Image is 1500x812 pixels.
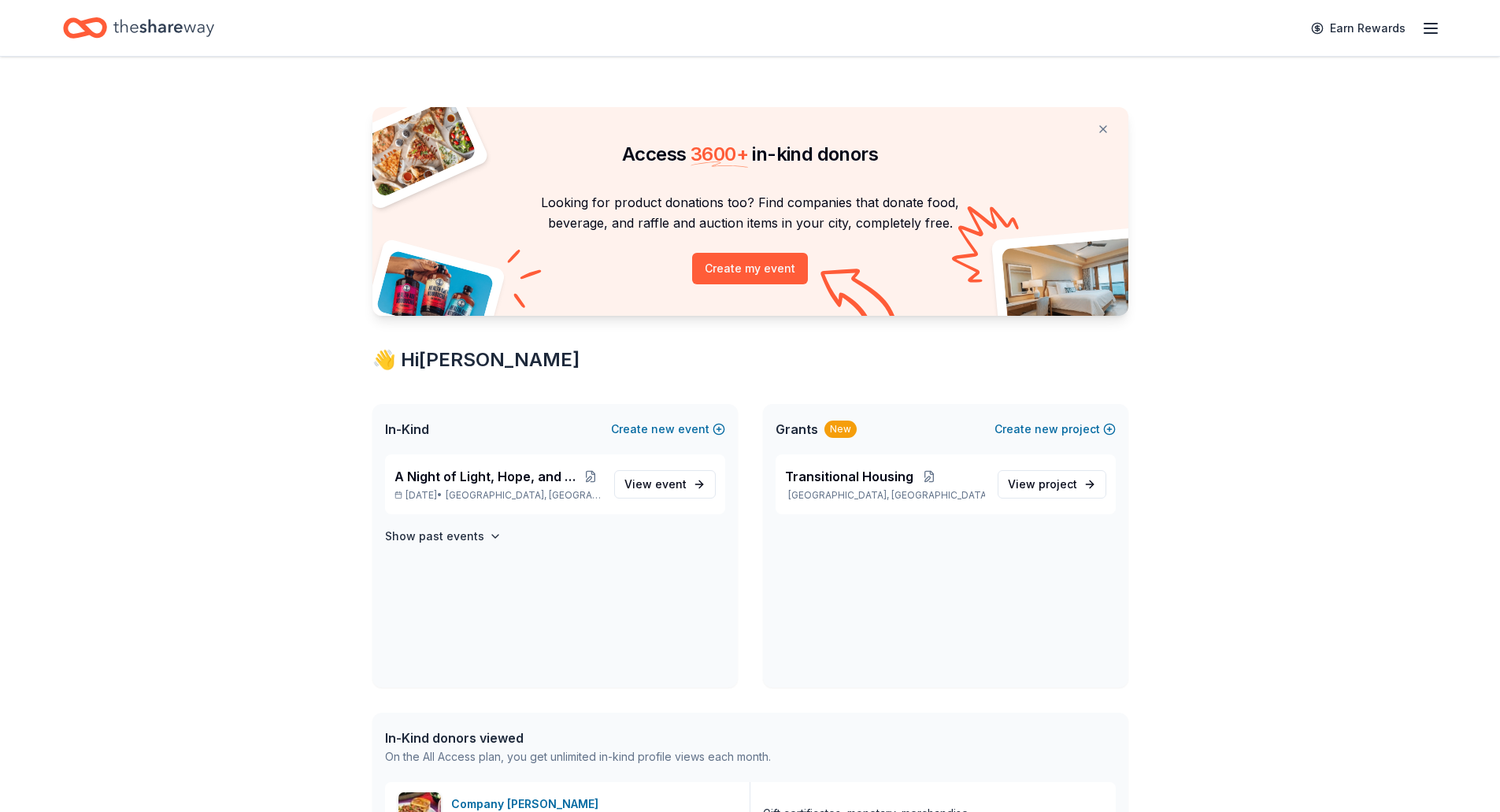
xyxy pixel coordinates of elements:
span: [GEOGRAPHIC_DATA], [GEOGRAPHIC_DATA] [446,489,601,502]
span: Transitional Housing [785,467,913,486]
button: Create my event [692,253,808,284]
div: 👋 Hi [PERSON_NAME] [372,347,1128,373]
button: Createnewevent [611,420,725,439]
a: Earn Rewards [1302,14,1415,43]
button: Createnewproject [994,420,1116,439]
h4: Show past events [385,527,484,546]
div: New [824,421,857,438]
span: View [624,475,687,494]
span: 3600 + [691,143,748,165]
span: View [1008,475,1077,494]
p: [GEOGRAPHIC_DATA], [GEOGRAPHIC_DATA] [785,489,985,502]
span: Grants [776,420,818,439]
a: Home [63,9,214,46]
img: Pizza [354,98,477,198]
span: Access in-kind donors [622,143,878,165]
a: View event [614,470,716,499]
a: View project [998,470,1106,499]
img: Curvy arrow [820,269,899,328]
span: new [651,420,675,439]
div: On the All Access plan, you get unlimited in-kind profile views each month. [385,747,771,766]
p: [DATE] • [394,489,602,502]
div: In-Kind donors viewed [385,729,771,747]
p: Looking for product donations too? Find companies that donate food, beverage, and raffle and auct... [391,192,1109,234]
span: new [1035,420,1058,439]
span: project [1039,477,1077,491]
span: event [655,477,687,491]
button: Show past events [385,527,502,546]
span: A Night of Light, Hope, and Legacy Gala 2026 [394,467,581,486]
span: In-Kind [385,420,429,439]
